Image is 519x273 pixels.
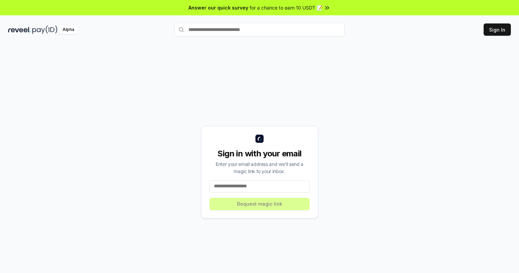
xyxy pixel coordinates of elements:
div: Sign in with your email [210,148,309,159]
img: pay_id [32,25,57,34]
div: Alpha [59,25,78,34]
img: reveel_dark [8,25,31,34]
span: for a chance to earn 10 USDT 📝 [250,4,322,11]
span: Answer our quick survey [188,4,248,11]
button: Sign In [484,23,511,36]
div: Enter your email address and we’ll send a magic link to your inbox. [210,160,309,175]
img: logo_small [255,135,264,143]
